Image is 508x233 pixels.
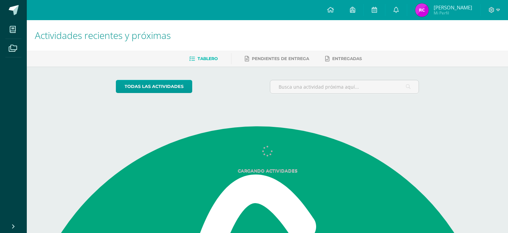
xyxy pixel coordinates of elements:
img: 6d9fced4c84605b3710009335678f580.png [415,3,429,17]
span: [PERSON_NAME] [434,4,472,11]
span: Entregadas [332,56,362,61]
span: Tablero [198,56,218,61]
a: todas las Actividades [116,80,192,93]
input: Busca una actividad próxima aquí... [270,80,419,93]
span: Actividades recientes y próximas [35,29,171,42]
a: Tablero [189,53,218,64]
span: Pendientes de entrega [252,56,309,61]
a: Pendientes de entrega [245,53,309,64]
a: Entregadas [325,53,362,64]
span: Mi Perfil [434,10,472,16]
label: Cargando actividades [116,168,419,173]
